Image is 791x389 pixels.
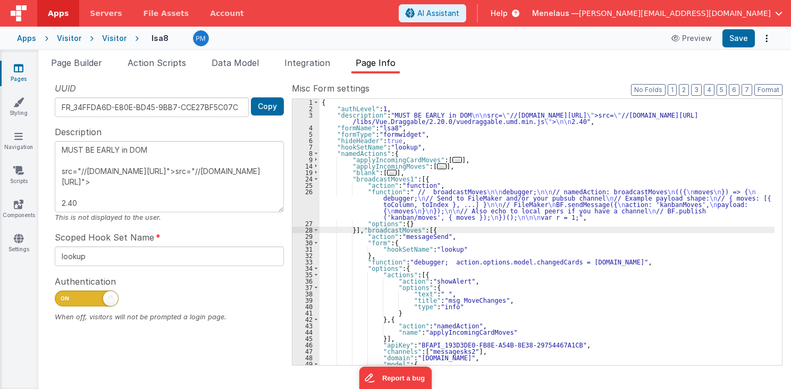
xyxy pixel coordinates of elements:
span: Scoped Hook Set Name [55,231,154,244]
div: 14 [292,163,319,169]
span: Authentication [55,275,116,288]
div: 48 [292,354,319,361]
div: 33 [292,259,319,265]
button: Copy [251,97,284,115]
h4: lsa8 [152,34,169,42]
span: File Assets [144,8,189,19]
button: No Folds [631,84,666,96]
div: 41 [292,310,319,316]
div: 25 [292,182,319,188]
span: ... [387,170,397,176]
div: 31 [292,246,319,252]
div: 38 [292,291,319,297]
img: a12ed5ba5769bda9d2665f51d2850528 [193,31,208,46]
div: 3 [292,112,319,125]
div: 32 [292,252,319,259]
div: 2 [292,105,319,112]
div: 36 [292,278,319,284]
div: Visitor [102,33,127,44]
div: 44 [292,329,319,335]
div: 45 [292,335,319,342]
button: Options [759,31,774,46]
span: Apps [48,8,69,19]
button: 7 [742,84,752,96]
div: 24 [292,176,319,182]
button: Menelaus — [PERSON_NAME][EMAIL_ADDRESS][DOMAIN_NAME] [532,8,782,19]
button: Preview [665,30,718,47]
div: 28 [292,227,319,233]
div: 47 [292,348,319,354]
div: 6 [292,137,319,144]
button: 3 [691,84,702,96]
div: When off, visitors will not be prompted a login page. [55,312,284,322]
button: AI Assistant [399,4,466,22]
div: 8 [292,150,319,156]
div: 27 [292,220,319,227]
span: Integration [284,57,330,68]
span: Misc Form settings [292,82,369,95]
div: 9 [292,156,319,163]
button: 4 [704,84,714,96]
span: Action Scripts [128,57,186,68]
div: This is not displayed to the user. [55,212,284,222]
span: ... [437,163,447,169]
div: 4 [292,125,319,131]
div: 26 [292,188,319,220]
button: Save [722,29,755,47]
div: 29 [292,233,319,239]
span: UUID [55,82,76,95]
div: 37 [292,284,319,291]
button: 5 [717,84,727,96]
span: [PERSON_NAME][EMAIL_ADDRESS][DOMAIN_NAME] [579,8,771,19]
span: Help [491,8,508,19]
div: 40 [292,303,319,310]
div: Visitor [57,33,81,44]
button: 6 [729,84,739,96]
span: AI Assistant [417,8,459,19]
span: Data Model [212,57,259,68]
div: Apps [17,33,36,44]
span: Page Info [356,57,395,68]
button: 2 [679,84,689,96]
button: Format [754,84,782,96]
div: 46 [292,342,319,348]
div: 7 [292,144,319,150]
div: 49 [292,361,319,367]
div: 19 [292,169,319,176]
div: 5 [292,131,319,137]
span: ... [452,157,462,163]
div: 30 [292,239,319,246]
div: 35 [292,271,319,278]
div: 43 [292,322,319,329]
button: 1 [668,84,677,96]
div: 1 [292,99,319,105]
span: Menelaus — [532,8,579,19]
span: Page Builder [51,57,102,68]
span: Servers [90,8,122,19]
iframe: Marker.io feedback button [359,367,432,389]
div: 34 [292,265,319,271]
div: 42 [292,316,319,322]
div: 39 [292,297,319,303]
span: Description [55,126,102,138]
